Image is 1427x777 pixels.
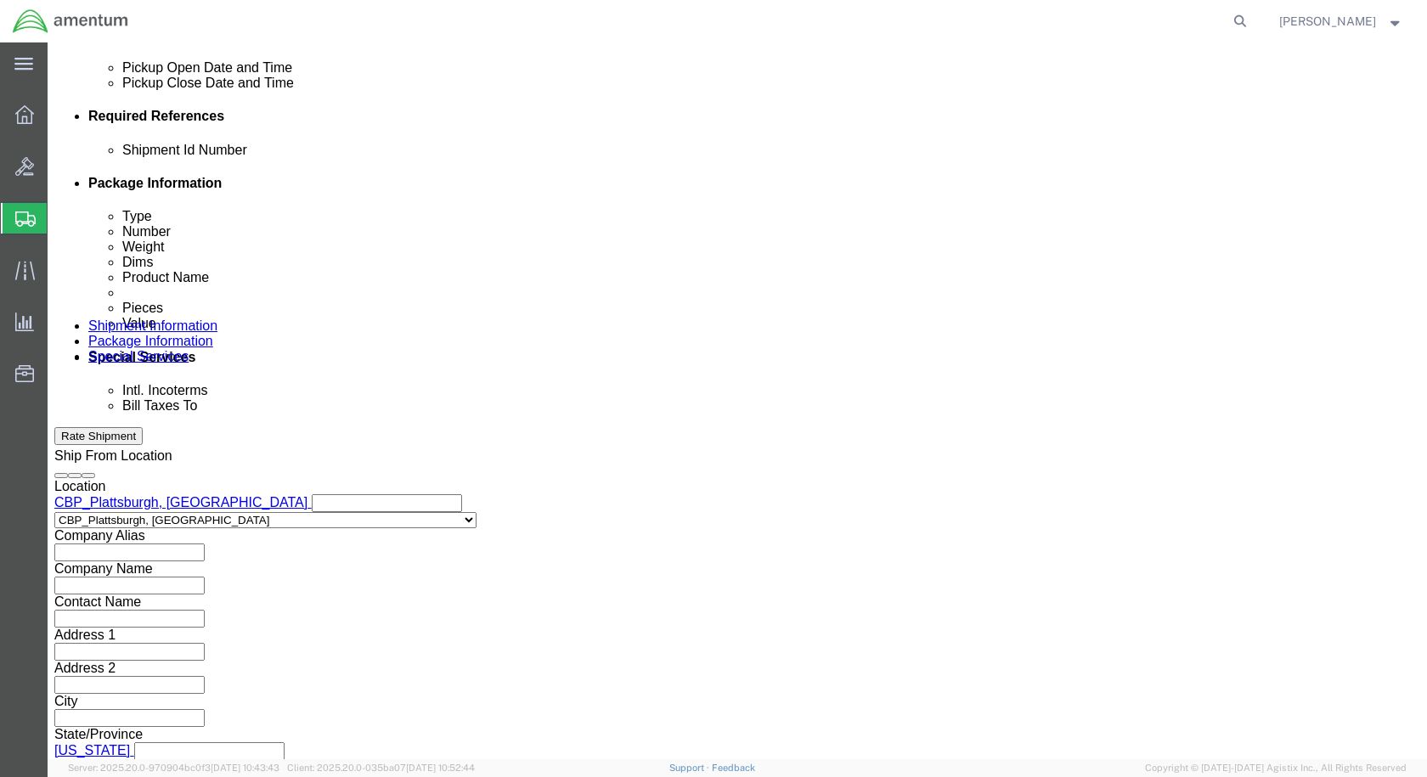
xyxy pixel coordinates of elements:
span: Copyright © [DATE]-[DATE] Agistix Inc., All Rights Reserved [1145,761,1407,775]
button: [PERSON_NAME] [1278,11,1404,31]
span: [DATE] 10:52:44 [406,763,475,773]
span: Nolan Babbie [1279,12,1376,31]
img: logo [12,8,129,34]
iframe: FS Legacy Container [48,42,1427,759]
a: Feedback [712,763,755,773]
span: Client: 2025.20.0-035ba07 [287,763,475,773]
span: [DATE] 10:43:43 [211,763,279,773]
span: Server: 2025.20.0-970904bc0f3 [68,763,279,773]
a: Support [669,763,712,773]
